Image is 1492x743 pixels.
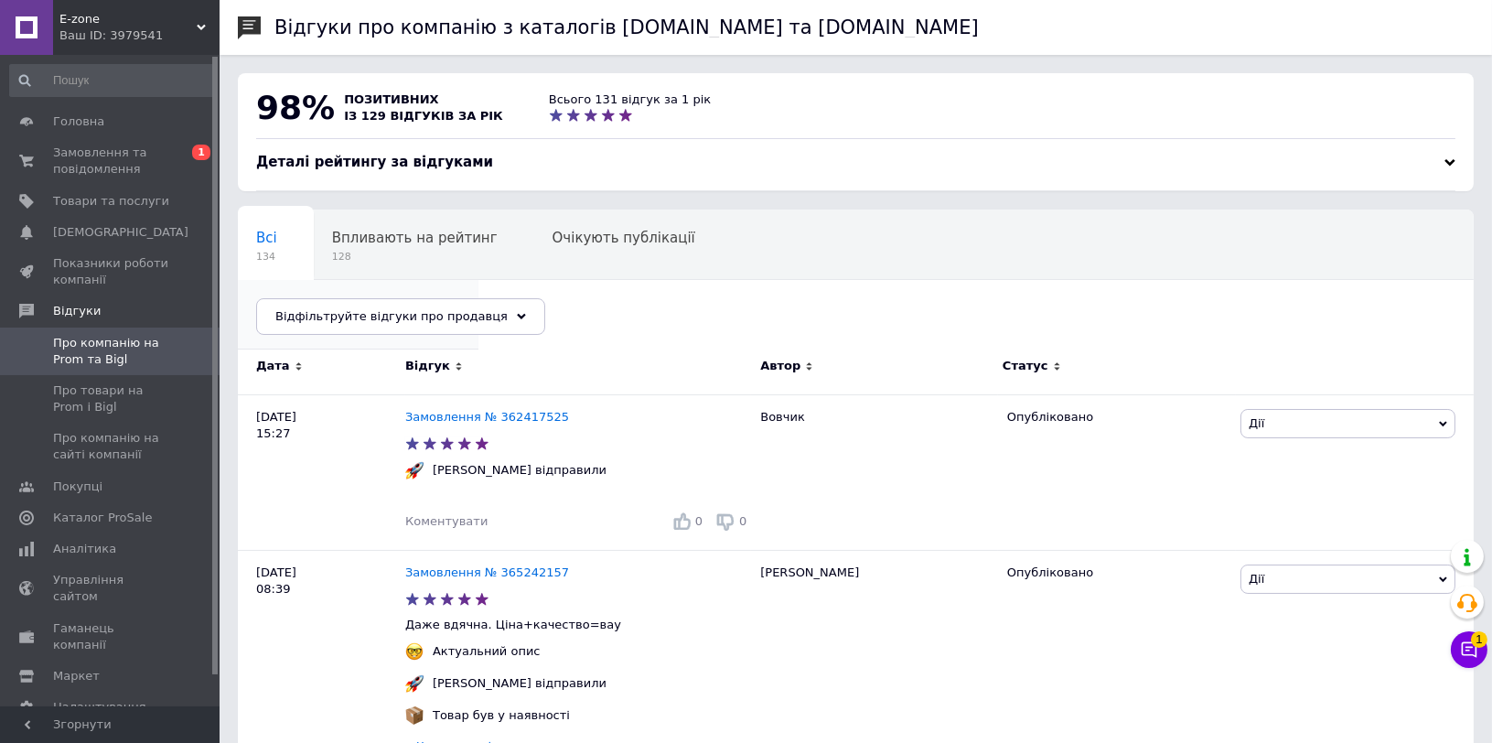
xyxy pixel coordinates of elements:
span: 0 [695,514,703,528]
span: 1 [192,145,210,160]
div: Опубліковано [1007,565,1227,581]
span: Деталі рейтингу за відгуками [256,154,493,170]
a: Замовлення № 365242157 [405,565,569,579]
div: Деталі рейтингу за відгуками [256,153,1455,172]
span: 0 [739,514,746,528]
div: Опубліковано [1007,409,1227,425]
span: Відгуки [53,303,101,319]
div: [PERSON_NAME] відправили [428,675,611,692]
h1: Відгуки про компанію з каталогів [DOMAIN_NAME] та [DOMAIN_NAME] [274,16,979,38]
span: 134 [256,250,277,264]
span: Управління сайтом [53,572,169,605]
button: Чат з покупцем1 [1451,631,1487,668]
img: :rocket: [405,461,424,479]
img: :nerd_face: [405,642,424,661]
span: 128 [332,250,498,264]
p: Даже вдячна. Ціна+качество=вау [405,617,751,633]
span: Про компанію на Prom та Bigl [53,335,169,368]
span: Впливають на рейтинг [332,230,498,246]
div: Коментувати [405,513,488,530]
span: 98% [256,89,335,126]
div: Актуальний опис [428,643,545,660]
span: Головна [53,113,104,130]
span: Про компанію на сайті компанії [53,430,169,463]
a: Замовлення № 362417525 [405,410,569,424]
span: Коментувати [405,514,488,528]
span: Статус [1003,358,1048,374]
input: Пошук [9,64,215,97]
span: із 129 відгуків за рік [344,109,503,123]
span: E-zone [59,11,197,27]
img: :rocket: [405,674,424,693]
span: Налаштування [53,699,146,716]
span: Дата [256,358,290,374]
div: Товар був у наявності [428,707,574,724]
span: Маркет [53,668,100,684]
span: Товари та послуги [53,193,169,210]
span: Дії [1249,572,1264,586]
div: Ваш ID: 3979541 [59,27,220,44]
span: Очікують публікації [553,230,695,246]
span: Замовлення та повідомлення [53,145,169,178]
span: Аналітика [53,541,116,557]
span: Дії [1249,416,1264,430]
div: Опубліковані без коментаря [238,280,478,350]
span: Відгук [405,358,450,374]
span: Опубліковані без комен... [256,299,442,316]
span: [DEMOGRAPHIC_DATA] [53,224,188,241]
span: Всі [256,230,277,246]
span: позитивних [344,92,439,106]
div: [DATE] 15:27 [238,394,405,550]
span: Автор [760,358,800,374]
div: Вовчик [751,394,998,550]
div: Всього 131 відгук за 1 рік [549,92,711,108]
img: :package: [405,706,424,725]
span: 1 [1471,631,1487,648]
span: Про товари на Prom і Bigl [53,382,169,415]
span: Показники роботи компанії [53,255,169,288]
span: Гаманець компанії [53,620,169,653]
div: [PERSON_NAME] відправили [428,462,611,479]
span: Відфільтруйте відгуки про продавця [275,309,508,323]
span: Покупці [53,479,102,495]
span: Каталог ProSale [53,510,152,526]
